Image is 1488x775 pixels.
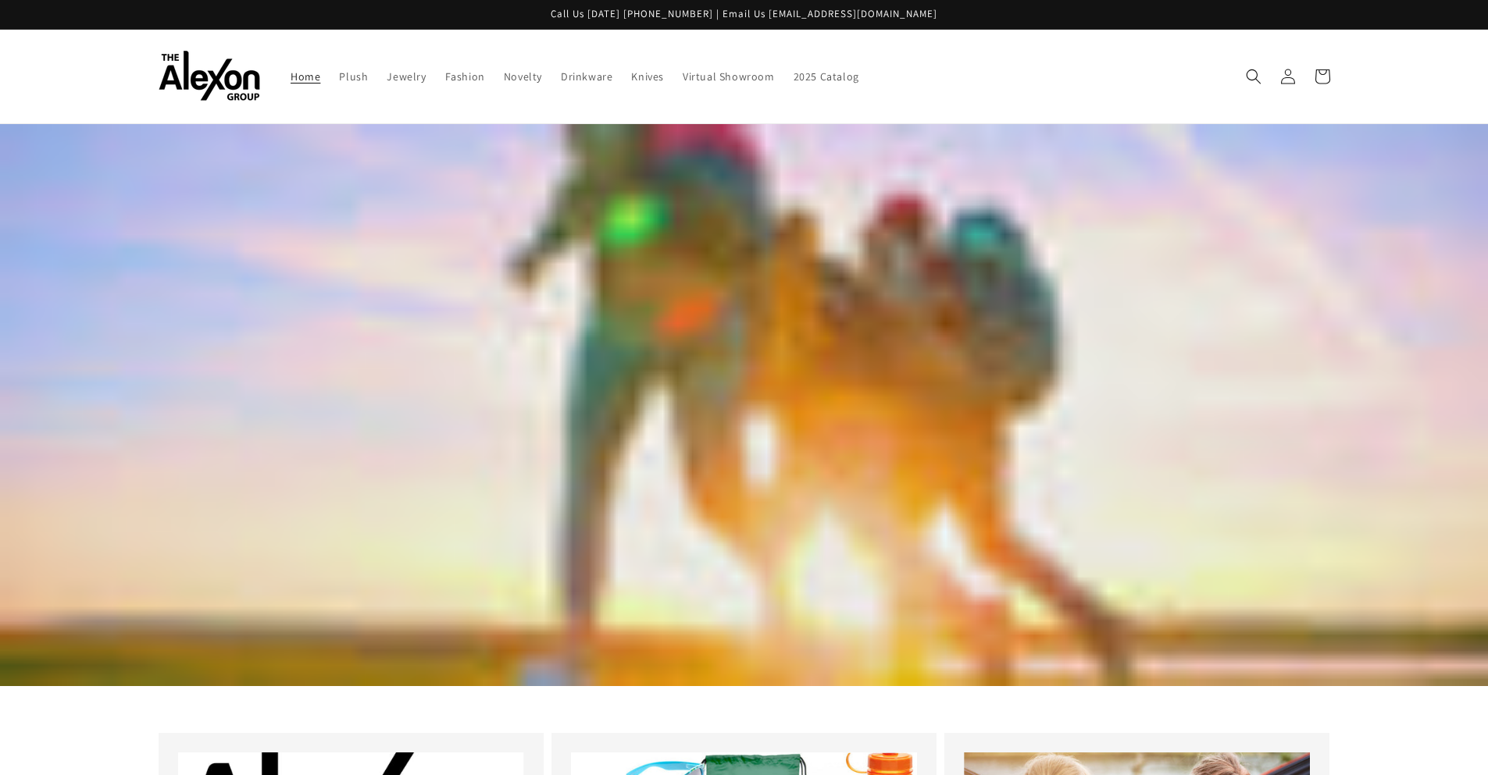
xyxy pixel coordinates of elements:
[504,69,542,84] span: Novelty
[159,51,260,101] img: The Alexon Group
[794,69,859,84] span: 2025 Catalog
[339,69,368,84] span: Plush
[291,69,320,84] span: Home
[387,69,426,84] span: Jewelry
[631,69,664,84] span: Knives
[1236,59,1271,94] summary: Search
[330,60,377,93] a: Plush
[622,60,673,93] a: Knives
[494,60,551,93] a: Novelty
[377,60,435,93] a: Jewelry
[784,60,869,93] a: 2025 Catalog
[436,60,494,93] a: Fashion
[281,60,330,93] a: Home
[673,60,784,93] a: Virtual Showroom
[551,60,622,93] a: Drinkware
[683,69,775,84] span: Virtual Showroom
[445,69,485,84] span: Fashion
[561,69,612,84] span: Drinkware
